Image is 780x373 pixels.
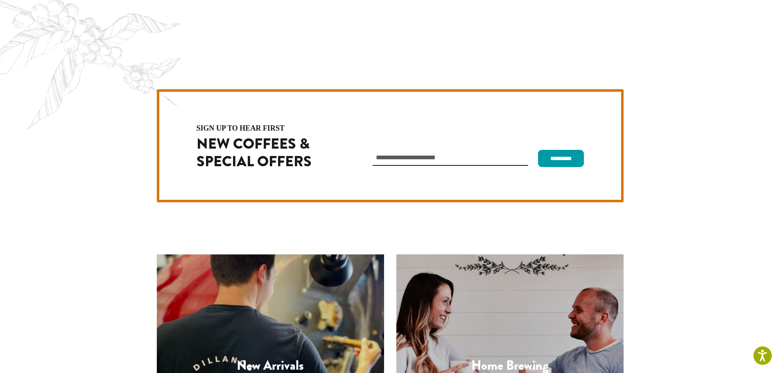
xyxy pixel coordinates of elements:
h2: New Coffees & Special Offers [197,135,337,170]
h4: sign up to hear first [197,124,337,132]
